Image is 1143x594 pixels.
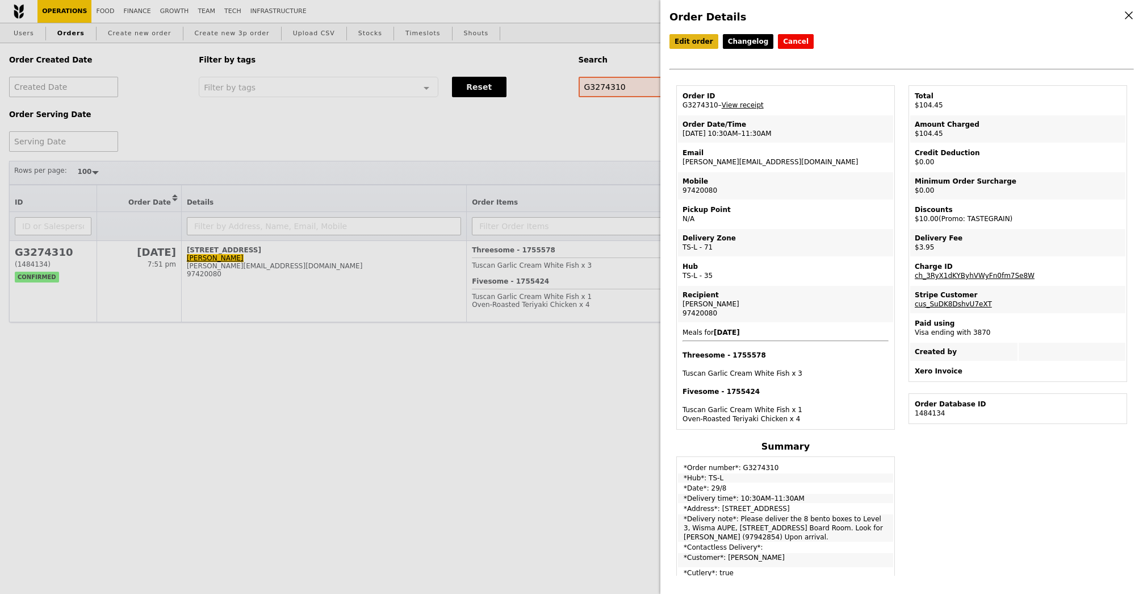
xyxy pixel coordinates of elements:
a: Changelog [723,34,774,49]
td: $104.45 [910,115,1125,143]
div: Stripe Customer [915,290,1121,300]
td: *Order number*: G3274310 [678,458,893,472]
td: *Customer*: [PERSON_NAME] [678,553,893,567]
a: ch_3RyX1dKYByhVWyFn0fm7Se8W [915,272,1035,280]
div: Mobile [683,177,889,186]
div: Delivery Zone [683,234,889,243]
div: Pickup Point [683,205,889,214]
td: TS-L - 35 [678,257,893,285]
div: Recipient [683,290,889,300]
td: *Address*: [STREET_ADDRESS] [678,504,893,513]
td: G3274310 [678,87,893,114]
td: $0.00 [910,172,1125,200]
div: Amount Charged [915,120,1121,129]
div: 97420080 [683,309,889,318]
div: Credit Deduction [915,148,1121,157]
span: Meals for [683,329,889,423]
td: [PERSON_NAME][EMAIL_ADDRESS][DOMAIN_NAME] [678,144,893,171]
td: $0.00 [910,144,1125,171]
div: Minimum Order Surcharge [915,177,1121,186]
h4: Fivesome - 1755424 [683,387,889,396]
div: Hub [683,262,889,271]
div: Created by [915,347,1013,356]
td: *Date*: 29/8 [678,484,893,493]
td: *Hub*: TS-L [678,473,893,483]
div: Order Database ID [915,400,1121,409]
td: *Contactless Delivery*: [678,543,893,552]
div: Tuscan Garlic Cream White Fish x 3 [683,351,889,378]
span: (Promo: TASTEGRAIN) [939,215,1012,223]
td: [DATE] 10:30AM–11:30AM [678,115,893,143]
td: *Delivery note*: Please deliver the 8 bento boxes to Level 3, Wisma AUPE, [STREET_ADDRESS] Board ... [678,514,893,542]
h4: Threesome - 1755578 [683,351,889,360]
td: N/A [678,201,893,228]
div: Order ID [683,92,889,101]
div: Tuscan Garlic Cream White Fish x 1 Oven‑Roasted Teriyaki Chicken x 4 [683,387,889,423]
td: TS-L - 71 [678,229,893,256]
b: [DATE] [714,329,740,337]
span: Order Details [669,11,746,23]
div: Email [683,148,889,157]
div: Paid using [915,319,1121,328]
div: Charge ID [915,262,1121,271]
div: [PERSON_NAME] [683,300,889,309]
div: Delivery Fee [915,234,1121,243]
a: View receipt [722,101,764,109]
a: cus_SuDK8DshvU7eXT [915,300,992,308]
td: *Cutlery*: true [678,568,893,583]
span: – [718,101,722,109]
td: Visa ending with 3870 [910,314,1125,342]
td: $10.00 [910,201,1125,228]
td: 97420080 [678,172,893,200]
div: Xero Invoice [915,367,1121,376]
button: Cancel [778,34,814,49]
h4: Summary [676,441,895,452]
div: Total [915,92,1121,101]
div: Order Date/Time [683,120,889,129]
td: 1484134 [910,395,1125,422]
a: Edit order [669,34,718,49]
td: $104.45 [910,87,1125,114]
td: $3.95 [910,229,1125,256]
td: *Delivery time*: 10:30AM–11:30AM [678,494,893,503]
div: Discounts [915,205,1121,214]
